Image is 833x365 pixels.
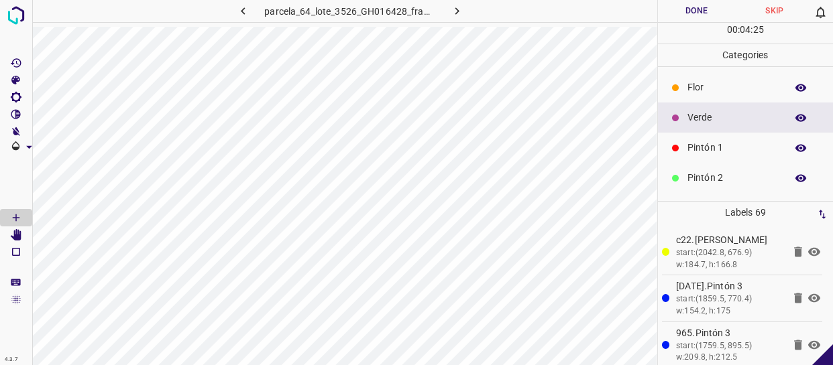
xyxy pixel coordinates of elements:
[676,279,783,293] p: [DATE].Pintón 3
[676,340,783,364] div: start:(1759.5, 895.5) w:209.8, h:212.5
[687,141,779,155] p: Pintón 1
[4,3,28,27] img: logo
[676,247,783,271] div: start:(2042.8, 676.9) w:184.7, h:166.8
[1,354,21,365] div: 4.3.7
[687,80,779,94] p: Flor
[662,202,830,224] p: Labels 69
[727,23,738,37] p: 00
[676,233,783,247] p: c22.[PERSON_NAME]
[727,23,764,44] div: : :
[753,23,764,37] p: 25
[687,111,779,125] p: Verde
[676,293,783,317] div: start:(1859.5, 770.4) w:154.2, h:175
[740,23,751,37] p: 04
[676,326,783,340] p: 965.Pintón 3
[264,3,435,22] h6: parcela_64_lote_3526_GH016428_frame_00126_121888.jpg
[687,171,779,185] p: Pintón 2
